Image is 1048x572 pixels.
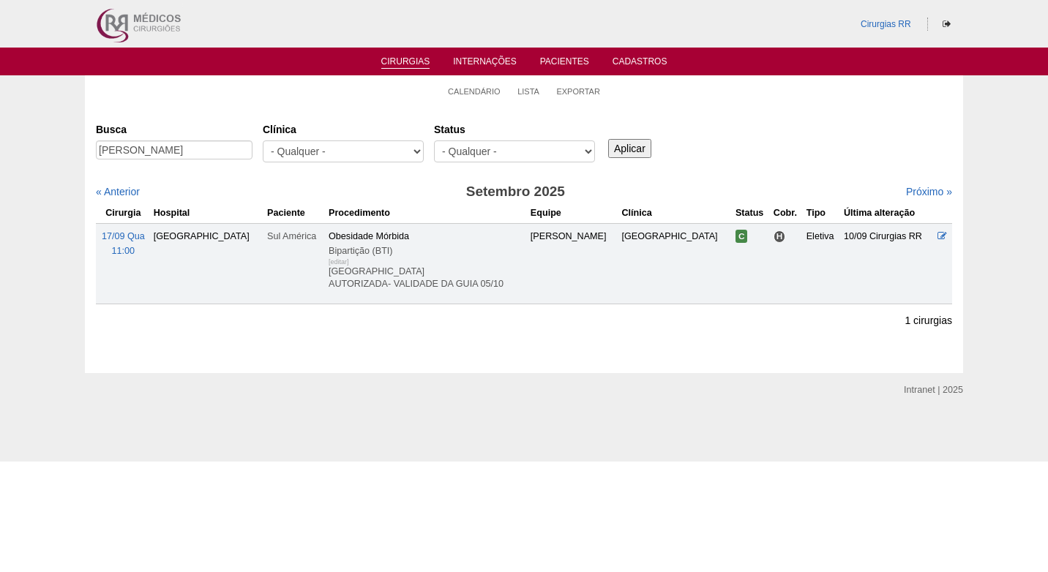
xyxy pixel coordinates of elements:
a: « Anterior [96,186,140,197]
a: Internações [453,56,517,71]
div: [editar] [329,255,349,269]
td: 10/09 Cirurgias RR [841,223,935,304]
i: Sair [943,20,951,29]
span: 11:00 [112,246,135,256]
div: Intranet | 2025 [904,383,963,397]
th: Cobr. [771,203,804,224]
span: Confirmada [736,230,748,243]
label: Status [434,122,595,137]
td: Eletiva [804,223,841,304]
th: Clínica [619,203,733,224]
td: Obesidade Mórbida [326,223,528,304]
a: Pacientes [540,56,589,71]
th: Status [733,203,771,224]
a: Próximo » [906,186,952,197]
td: [PERSON_NAME] [528,223,619,304]
a: Editar [937,231,947,241]
th: Paciente [264,203,326,224]
div: Bipartição (BTI) [329,244,525,258]
span: 17/09 Qua [102,231,145,241]
p: 1 cirurgias [905,314,952,328]
th: Procedimento [326,203,528,224]
th: Tipo [804,203,841,224]
a: Exportar [556,86,600,97]
th: Equipe [528,203,619,224]
a: Calendário [448,86,501,97]
a: Lista [517,86,539,97]
td: [GEOGRAPHIC_DATA] [151,223,264,304]
input: Aplicar [608,139,651,158]
span: Hospital [774,230,786,243]
a: Cirurgias [381,56,430,69]
h3: Setembro 2025 [302,181,730,203]
td: [GEOGRAPHIC_DATA] [619,223,733,304]
a: Cadastros [613,56,667,71]
input: Digite os termos que você deseja procurar. [96,140,252,159]
th: Cirurgia [96,203,151,224]
div: Sul América [267,229,323,244]
label: Busca [96,122,252,137]
p: [GEOGRAPHIC_DATA] AUTORIZADA- VALIDADE DA GUIA 05/10 [329,266,525,290]
label: Clínica [263,122,424,137]
th: Hospital [151,203,264,224]
a: Cirurgias RR [861,19,911,29]
a: 17/09 Qua 11:00 [102,231,145,256]
th: Última alteração [841,203,935,224]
